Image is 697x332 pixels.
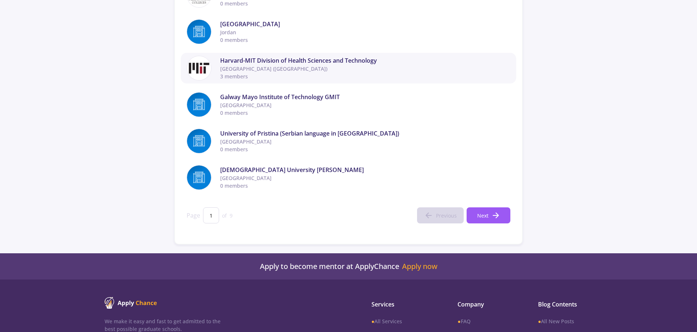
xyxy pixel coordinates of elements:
[457,317,514,325] a: ●FAQ
[187,211,200,220] span: Page
[230,212,233,219] span: 9
[222,212,227,219] span: of
[220,145,510,153] span: 0 members
[181,126,516,156] a: University of Pristina (Serbian language in [GEOGRAPHIC_DATA])[GEOGRAPHIC_DATA]0 members
[477,212,488,219] span: Next
[220,182,510,190] span: 0 members
[538,317,592,325] a: ●All New Posts
[181,53,516,83] a: Harvard-MIT Division of Health Sciences and Technology[GEOGRAPHIC_DATA] ([GEOGRAPHIC_DATA])3 members
[181,162,516,193] a: [DEMOGRAPHIC_DATA] University [PERSON_NAME][GEOGRAPHIC_DATA]0 members
[105,297,157,309] img: ApplyChance logo
[436,212,457,219] span: Previous
[220,73,510,80] span: 3 members
[457,318,460,325] b: ●
[371,318,374,325] b: ●
[220,101,510,109] span: [GEOGRAPHIC_DATA]
[538,300,592,309] span: Blog Contents
[220,174,510,182] span: [GEOGRAPHIC_DATA]
[181,89,516,120] a: Galway Mayo Institute of Technology GMIT[GEOGRAPHIC_DATA]0 members
[220,20,510,28] span: [GEOGRAPHIC_DATA]
[467,207,510,223] button: Next
[220,138,510,145] span: [GEOGRAPHIC_DATA]
[457,300,514,309] span: Company
[402,262,437,271] a: Apply now
[371,300,434,309] span: Services
[220,165,510,174] span: [DEMOGRAPHIC_DATA] University [PERSON_NAME]
[181,16,516,47] a: [GEOGRAPHIC_DATA]Jordan0 members
[220,93,510,101] span: Galway Mayo Institute of Technology GMIT
[417,207,464,223] button: Previous
[220,36,510,44] span: 0 members
[538,318,541,325] b: ●
[220,56,510,65] span: Harvard-MIT Division of Health Sciences and Technology
[220,129,510,138] span: University of Pristina (Serbian language in [GEOGRAPHIC_DATA])
[220,28,510,36] span: Jordan
[220,65,510,73] span: [GEOGRAPHIC_DATA] ([GEOGRAPHIC_DATA])
[220,109,510,117] span: 0 members
[371,317,434,325] a: ●All Services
